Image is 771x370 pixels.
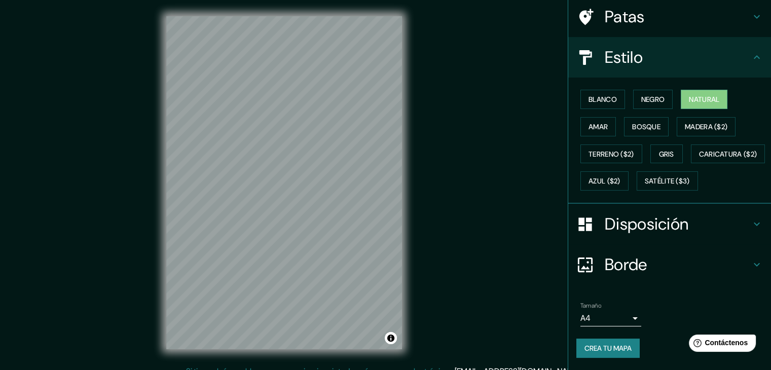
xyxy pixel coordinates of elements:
button: Madera ($2) [677,117,736,136]
button: Terreno ($2) [580,144,642,164]
font: Crea tu mapa [584,344,632,353]
font: Gris [659,150,674,159]
font: Madera ($2) [685,122,727,131]
button: Satélite ($3) [637,171,698,191]
div: Disposición [568,204,771,244]
button: Azul ($2) [580,171,629,191]
button: Blanco [580,90,625,109]
font: Patas [605,6,645,27]
button: Negro [633,90,673,109]
font: Azul ($2) [589,177,620,186]
button: Caricatura ($2) [691,144,765,164]
div: A4 [580,310,641,326]
font: Negro [641,95,665,104]
button: Amar [580,117,616,136]
font: Satélite ($3) [645,177,690,186]
font: Caricatura ($2) [699,150,757,159]
font: Terreno ($2) [589,150,634,159]
font: Tamaño [580,302,601,310]
font: A4 [580,313,591,323]
button: Gris [650,144,683,164]
button: Crea tu mapa [576,339,640,358]
button: Natural [681,90,727,109]
button: Bosque [624,117,669,136]
font: Natural [689,95,719,104]
font: Amar [589,122,608,131]
iframe: Lanzador de widgets de ayuda [681,330,760,359]
font: Disposición [605,213,688,235]
font: Bosque [632,122,660,131]
button: Activar o desactivar atribución [385,332,397,344]
font: Blanco [589,95,617,104]
font: Borde [605,254,647,275]
canvas: Mapa [166,16,402,349]
font: Estilo [605,47,643,68]
div: Estilo [568,37,771,78]
div: Borde [568,244,771,285]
